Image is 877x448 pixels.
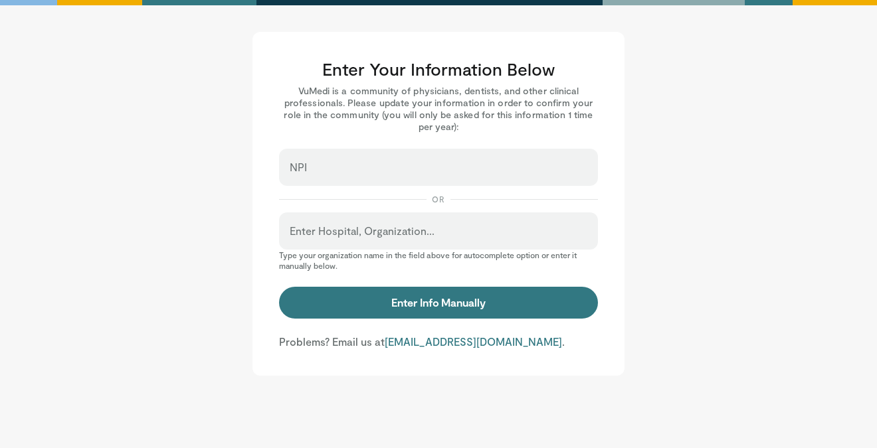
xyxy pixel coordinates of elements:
[290,154,307,181] label: NPI
[279,287,598,319] button: Enter Info Manually
[279,58,598,80] h3: Enter Your Information Below
[290,218,435,244] label: Enter Hospital, Organization...
[279,335,598,349] p: Problems? Email us at .
[427,194,451,204] span: OR
[279,250,598,271] p: Type your organization name in the field above for autocomplete option or enter it manually below.
[279,85,598,133] p: VuMedi is a community of physicians, dentists, and other clinical professionals. Please update yo...
[385,335,562,348] a: [EMAIL_ADDRESS][DOMAIN_NAME]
